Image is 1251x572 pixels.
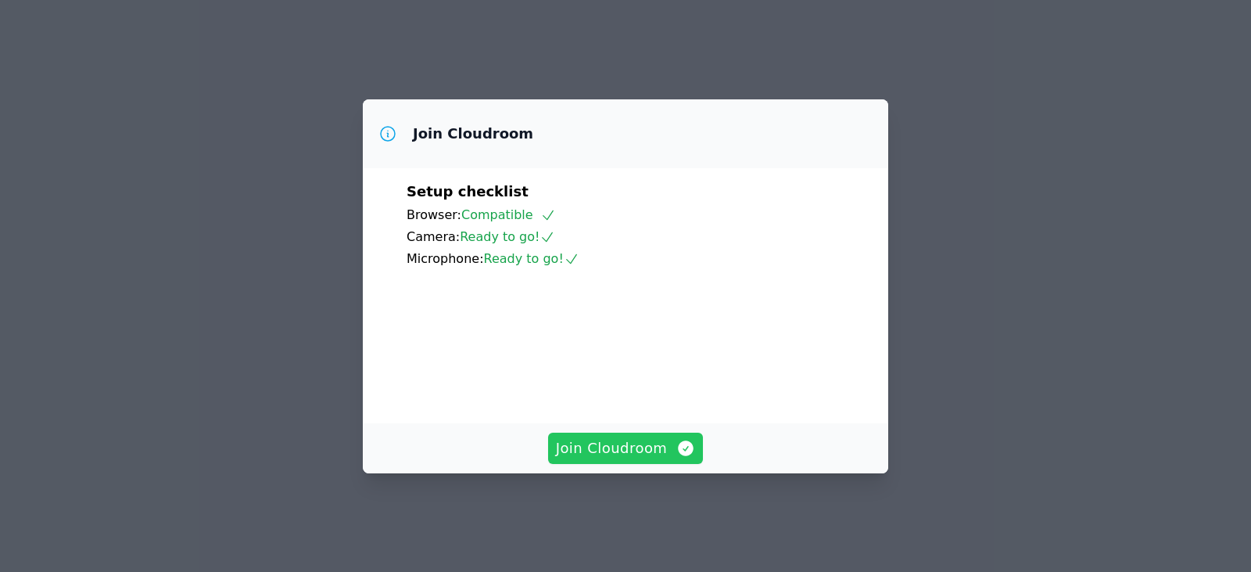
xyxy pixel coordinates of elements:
span: Setup checklist [407,183,529,200]
span: Join Cloudroom [556,437,696,459]
button: Join Cloudroom [548,433,704,464]
span: Camera: [407,229,460,244]
span: Ready to go! [460,229,555,244]
span: Browser: [407,207,461,222]
span: Ready to go! [484,251,579,266]
h3: Join Cloudroom [413,124,533,143]
span: Microphone: [407,251,484,266]
span: Compatible [461,207,556,222]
